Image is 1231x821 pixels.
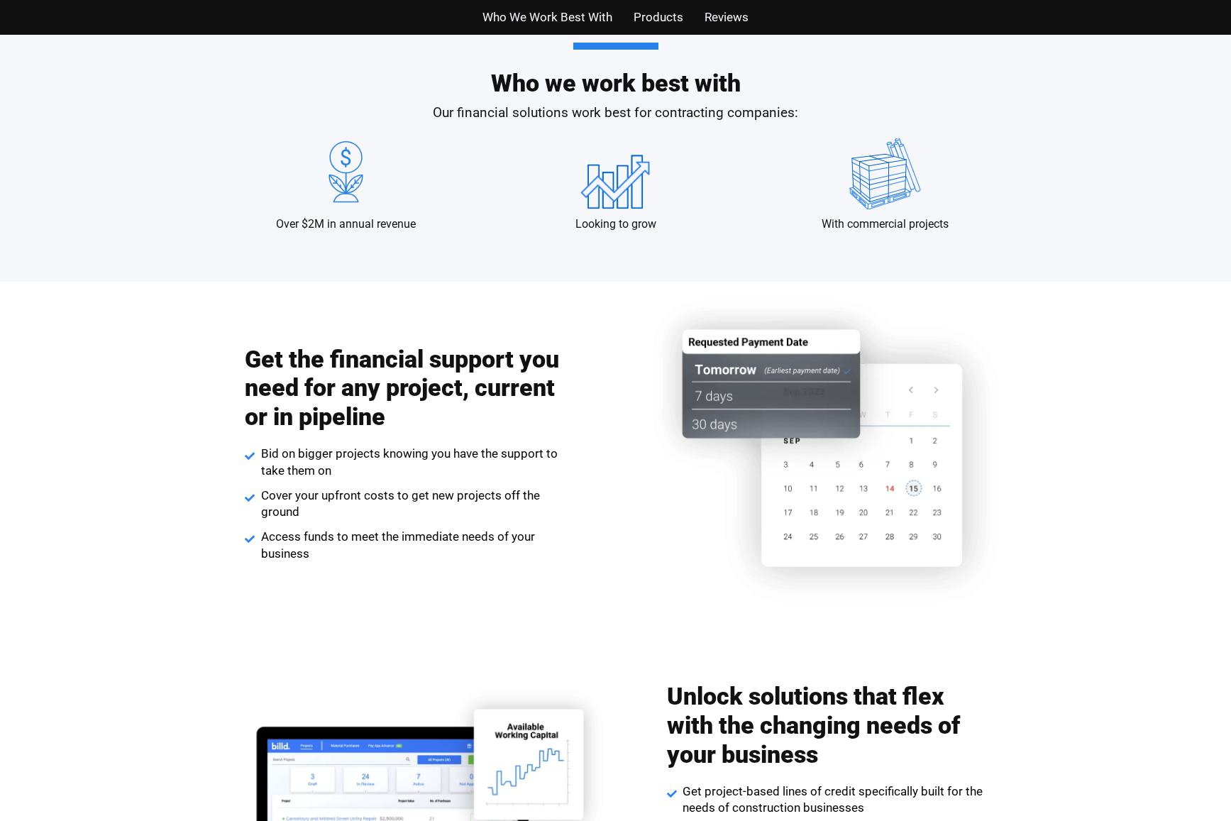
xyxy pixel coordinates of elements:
p: Looking to grow [575,216,656,232]
p: With commercial projects [822,216,949,232]
h2: Who we work best with [211,43,1020,95]
h2: Unlock solutions that flex with the changing needs of your business [667,682,986,768]
span: Bid on bigger projects knowing you have the support to take them on [258,446,565,480]
p: Our financial solutions work best for contracting companies: [211,103,1020,123]
h2: Get the financial support you need for any project, current or in pipeline [245,345,564,431]
a: Products [634,7,683,28]
a: Reviews [705,7,749,28]
p: Over $2M in annual revenue [276,216,416,232]
span: Cover your upfront costs to get new projects off the ground [258,487,565,522]
a: Who We Work Best With [482,7,612,28]
span: Access funds to meet the immediate needs of your business [258,529,565,563]
span: Get project-based lines of credit specifically built for the needs of construction businesses [679,783,986,817]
